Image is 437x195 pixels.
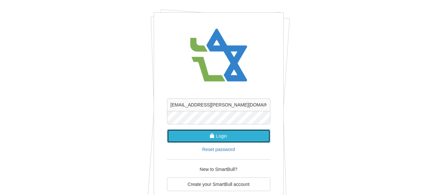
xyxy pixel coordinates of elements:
button: Login [167,129,270,143]
img: avatar [186,22,251,89]
a: Create your SmartBull account [167,177,270,191]
a: Reset password [202,147,235,152]
input: username [167,98,270,111]
span: New to SmartBull? [200,167,238,172]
